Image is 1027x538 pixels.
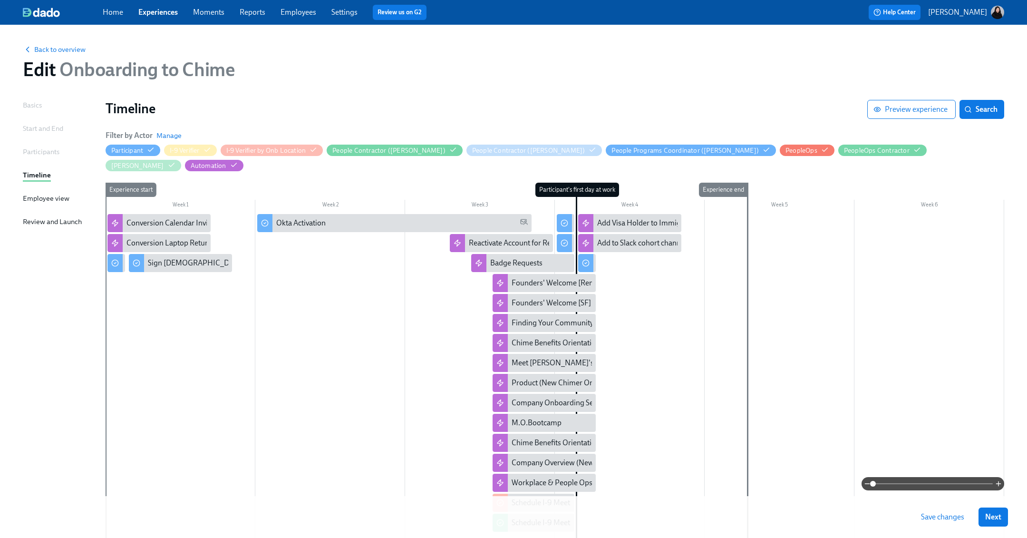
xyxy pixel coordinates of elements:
div: Hide People Programs Coordinator (Jessica Paige) [611,146,759,155]
div: Participant's first day at work [535,183,619,197]
div: Reactivate Account for Rehire - {{ participant.startDate | MM/DD/YYYY }} [469,238,702,248]
button: PeopleOps Contractor [838,145,927,156]
div: Participants [23,147,59,157]
div: Hide PeopleOps Contractor [844,146,910,155]
div: Week 1 [106,200,255,212]
button: Help Center [869,5,920,20]
div: Sign [DEMOGRAPHIC_DATA] Worker Agreements [148,258,311,268]
div: Week 6 [854,200,1004,212]
div: Hide I-9 Verifier [170,146,199,155]
button: Save changes [914,508,971,527]
a: Settings [331,8,358,17]
div: Hide Automation [191,161,226,170]
a: Moments [193,8,224,17]
div: Experience start [106,183,156,197]
div: Hide Sarah Wong [111,161,164,170]
div: Review and Launch [23,216,82,227]
div: Workplace & People Ops Orientation (New Chimer Onboarding) [493,474,596,492]
div: Basics [23,100,42,110]
button: I-9 Verifier by Onb Location [221,145,323,156]
button: Automation [185,160,243,171]
div: Company Overview (New Chimer Onboarding) [512,458,663,468]
button: Next [979,508,1008,527]
div: Founders' Welcome [SF] (New Chimer Onboarding) [493,294,596,312]
div: Product (New Chimer Onboarding) [493,374,596,392]
img: AOh14GiodkOkFx4zVn8doSxjASm1eOsX4PZSRn4Qo-OE=s96-c [991,6,1004,19]
span: Save changes [921,512,964,522]
button: People Contractor ([PERSON_NAME]) [466,145,602,156]
button: Back to overview [23,45,86,54]
div: Add to Slack cohort channel [597,238,687,248]
div: Schedule I-9 Meeting [493,494,574,512]
div: Add Visa Holder to Immigration Channel [578,214,681,232]
a: Home [103,8,123,17]
div: Hide People Contractor (Jessica) [332,146,446,155]
button: Search [959,100,1004,119]
div: Company Onboarding Sessions [493,394,596,412]
button: PeopleOps [780,145,834,156]
button: [PERSON_NAME] [106,160,181,171]
div: Okta Activation [257,214,532,232]
div: M.O.Bootcamp [493,414,596,432]
span: Preview experience [875,105,948,114]
div: Badge Requests [490,258,543,268]
div: Timeline [23,170,51,180]
div: Conversion Laptop Return [126,238,212,248]
button: I-9 Verifier [164,145,216,156]
div: Finding Your Community at [GEOGRAPHIC_DATA] (New Chimer Onboarding) [493,314,596,332]
button: People Contractor ([PERSON_NAME]) [327,145,463,156]
div: Start and End [23,123,63,134]
button: People Programs Coordinator ([PERSON_NAME]) [606,145,776,156]
a: Reports [240,8,265,17]
div: Add to Slack cohort channel [578,234,681,252]
a: Employees [281,8,316,17]
div: Hide PeopleOps [785,146,817,155]
button: Manage [156,131,182,140]
div: Founders' Welcome [Remote] (New Chimer Onboarding) [512,278,697,288]
div: Hide Participant [111,146,143,155]
div: Founders' Welcome [SF] (New Chimer Onboarding) [512,298,679,308]
div: Week 4 [555,200,705,212]
h1: Edit [23,58,235,81]
div: Week 5 [705,200,854,212]
div: Conversion Calendar Invite [107,214,211,232]
div: Experience end [699,183,748,197]
div: Product (New Chimer Onboarding) [512,378,626,388]
div: Okta Activation [276,218,326,228]
div: Meet [PERSON_NAME]'s Intranet Platform, The Interchange (New Chimer Onboarding) [493,354,596,372]
div: Chime Benefits Orientation ([GEOGRAPHIC_DATA] Only) [493,334,596,352]
div: M.O.Bootcamp [512,418,562,428]
div: Chime Benefits Orientation (US Only) [512,438,632,448]
div: Hide I-9 Verifier by Onb Location [226,146,306,155]
div: Meet [PERSON_NAME]'s Intranet Platform, The Interchange (New Chimer Onboarding) [512,358,797,368]
div: Sign [DEMOGRAPHIC_DATA] Worker Agreements [129,254,232,272]
div: Conversion Calendar Invite [126,218,214,228]
span: Next [985,512,1001,522]
div: Founders' Welcome [Remote] (New Chimer Onboarding) [493,274,596,292]
button: [PERSON_NAME] [928,6,1004,19]
div: Add Visa Holder to Immigration Channel [597,218,729,228]
a: dado [23,8,103,17]
div: Company Onboarding Sessions [512,398,614,408]
span: Help Center [873,8,916,17]
div: Finding Your Community at [GEOGRAPHIC_DATA] (New Chimer Onboarding) [512,318,765,328]
div: Reactivate Account for Rehire - {{ participant.startDate | MM/DD/YYYY }} [450,234,553,252]
h1: Timeline [106,100,867,117]
a: Review us on G2 [378,8,422,17]
button: Preview experience [867,100,956,119]
div: Hide People Contractor (Lauren) [472,146,585,155]
button: Review us on G2 [373,5,426,20]
h6: Filter by Actor [106,130,153,141]
span: Personal Email [520,218,528,229]
button: Participant [106,145,160,156]
div: Company Overview (New Chimer Onboarding) [493,454,596,472]
span: Onboarding to Chime [56,58,235,81]
a: Experiences [138,8,178,17]
div: Chime Benefits Orientation ([GEOGRAPHIC_DATA] Only) [512,338,697,348]
span: Search [966,105,998,114]
div: Week 2 [255,200,405,212]
div: Conversion Laptop Return [107,234,211,252]
p: [PERSON_NAME] [928,7,987,18]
